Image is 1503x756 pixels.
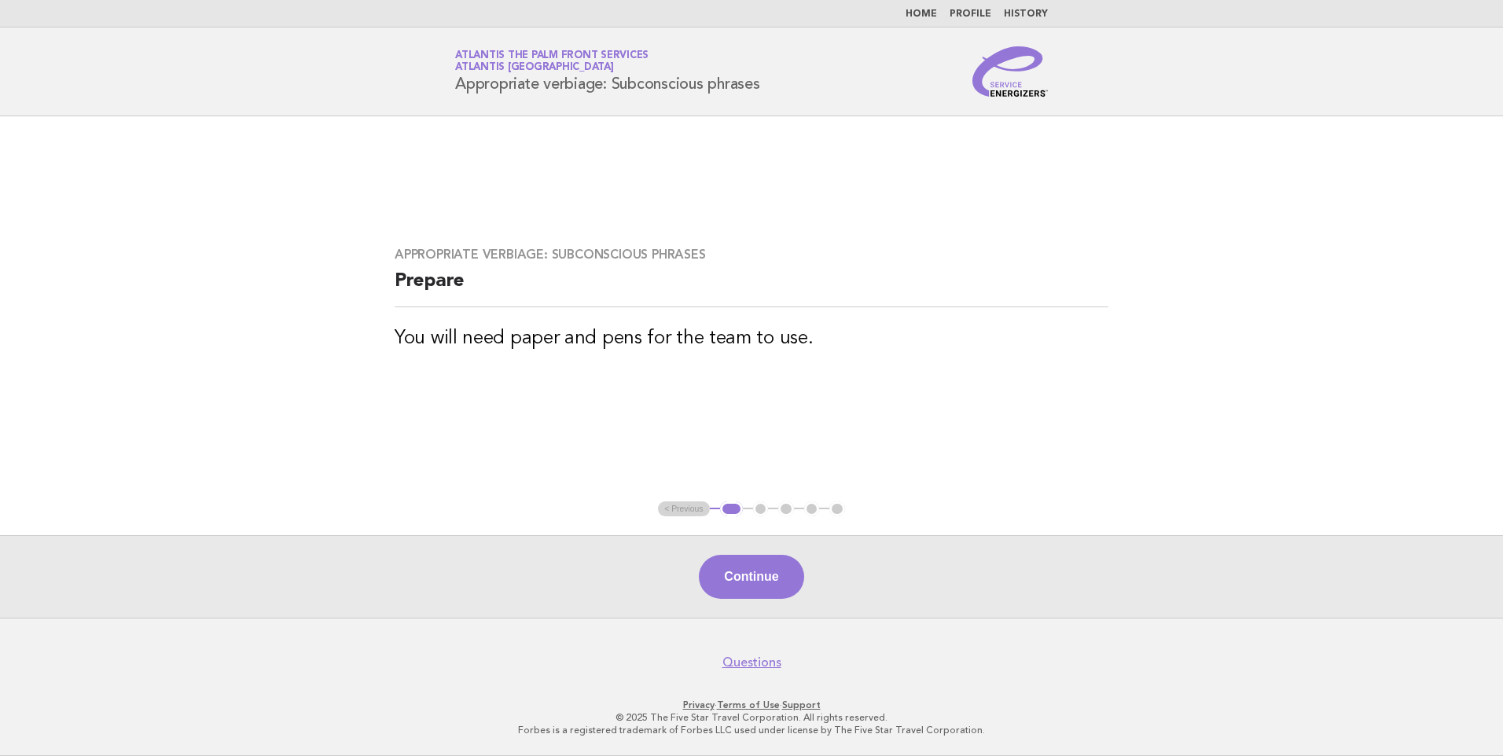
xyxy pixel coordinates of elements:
[455,63,614,73] span: Atlantis [GEOGRAPHIC_DATA]
[683,699,715,710] a: Privacy
[395,269,1108,307] h2: Prepare
[1004,9,1048,19] a: History
[270,699,1233,711] p: · ·
[717,699,780,710] a: Terms of Use
[699,555,803,599] button: Continue
[782,699,821,710] a: Support
[270,724,1233,736] p: Forbes is a registered trademark of Forbes LLC used under license by The Five Star Travel Corpora...
[395,247,1108,262] h3: Appropriate verbiage: Subconscious phrases
[455,51,760,92] h1: Appropriate verbiage: Subconscious phrases
[270,711,1233,724] p: © 2025 The Five Star Travel Corporation. All rights reserved.
[972,46,1048,97] img: Service Energizers
[455,50,649,72] a: Atlantis The Palm Front ServicesAtlantis [GEOGRAPHIC_DATA]
[950,9,991,19] a: Profile
[720,501,743,517] button: 1
[722,655,781,670] a: Questions
[395,326,1108,351] h3: You will need paper and pens for the team to use.
[906,9,937,19] a: Home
